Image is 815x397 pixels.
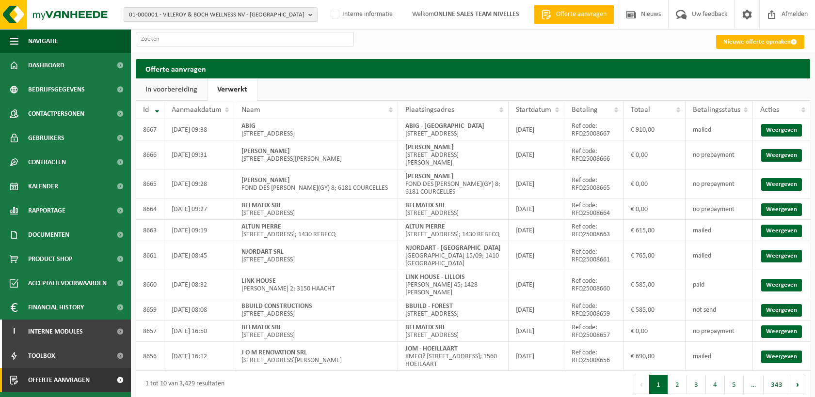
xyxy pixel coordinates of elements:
[761,304,802,317] a: Weergeven
[28,320,83,344] span: Interne modules
[241,122,256,130] strong: ABIG
[241,177,290,184] strong: [PERSON_NAME]
[623,299,686,321] td: € 585,00
[509,198,564,220] td: [DATE]
[398,342,509,371] td: KMEO? [STREET_ADDRESS]; 1560 HOEILAART
[405,202,446,209] strong: BELMATIX SRL
[623,198,686,220] td: € 0,00
[693,152,735,159] span: no prepayment
[28,29,58,53] span: Navigatie
[693,252,711,260] span: mailed
[623,220,686,241] td: € 615,00
[136,119,164,140] td: 8667
[693,328,735,335] span: no prepayment
[164,342,234,371] td: [DATE] 16:12
[693,227,711,234] span: mailed
[405,303,453,310] strong: BBUILD - FOREST
[136,169,164,198] td: 8665
[534,5,614,24] a: Offerte aanvragen
[405,324,446,331] strong: BELMATIX SRL
[564,119,624,140] td: Ref code: RFQ25008667
[10,320,18,344] span: I
[693,353,711,360] span: mailed
[693,281,704,289] span: paid
[744,375,764,394] span: …
[516,106,551,114] span: Startdatum
[623,241,686,270] td: € 765,00
[790,375,805,394] button: Next
[623,140,686,169] td: € 0,00
[761,351,802,363] a: Weergeven
[164,140,234,169] td: [DATE] 09:31
[164,270,234,299] td: [DATE] 08:32
[164,241,234,270] td: [DATE] 08:45
[136,321,164,342] td: 8657
[509,119,564,140] td: [DATE]
[761,178,802,191] a: Weergeven
[28,102,84,126] span: Contactpersonen
[398,140,509,169] td: [STREET_ADDRESS][PERSON_NAME]
[623,169,686,198] td: € 0,00
[164,198,234,220] td: [DATE] 09:27
[649,375,668,394] button: 1
[509,299,564,321] td: [DATE]
[136,299,164,321] td: 8659
[28,295,84,320] span: Financial History
[668,375,687,394] button: 2
[405,122,484,130] strong: ABIG - [GEOGRAPHIC_DATA]
[28,174,58,198] span: Kalender
[509,270,564,299] td: [DATE]
[329,7,393,22] label: Interne informatie
[725,375,744,394] button: 5
[509,342,564,371] td: [DATE]
[761,124,802,137] a: Weergeven
[28,198,65,223] span: Rapportage
[554,10,609,19] span: Offerte aanvragen
[687,375,706,394] button: 3
[706,375,725,394] button: 4
[164,169,234,198] td: [DATE] 09:28
[623,270,686,299] td: € 585,00
[509,140,564,169] td: [DATE]
[234,140,398,169] td: [STREET_ADDRESS][PERSON_NAME]
[761,225,802,237] a: Weergeven
[28,53,64,77] span: Dashboard
[564,169,624,198] td: Ref code: RFQ25008665
[124,7,318,22] button: 01-000001 - VILLEROY & BOCH WELLNESS NV - [GEOGRAPHIC_DATA]
[631,106,650,114] span: Totaal
[234,321,398,342] td: [STREET_ADDRESS]
[634,375,649,394] button: Previous
[564,140,624,169] td: Ref code: RFQ25008666
[398,270,509,299] td: [PERSON_NAME] 45; 1428 [PERSON_NAME]
[693,181,735,188] span: no prepayment
[28,247,72,271] span: Product Shop
[129,8,304,22] span: 01-000001 - VILLEROY & BOCH WELLNESS NV - [GEOGRAPHIC_DATA]
[509,169,564,198] td: [DATE]
[234,119,398,140] td: [STREET_ADDRESS]
[693,126,711,134] span: mailed
[509,220,564,241] td: [DATE]
[693,306,716,314] span: not send
[398,169,509,198] td: FOND DES [PERSON_NAME](GY) 8; 6181 COURCELLES
[405,144,454,151] strong: [PERSON_NAME]
[136,342,164,371] td: 8656
[136,59,810,78] h2: Offerte aanvragen
[623,342,686,371] td: € 690,00
[28,126,64,150] span: Gebruikers
[405,106,454,114] span: Plaatsingsadres
[405,274,465,281] strong: LINK HOUSE - LILLOIS
[564,270,624,299] td: Ref code: RFQ25008660
[136,32,354,46] input: Zoeken
[761,279,802,291] a: Weergeven
[405,244,501,252] strong: NJORDART - [GEOGRAPHIC_DATA]
[405,173,454,180] strong: [PERSON_NAME]
[28,150,66,174] span: Contracten
[761,325,802,338] a: Weergeven
[241,223,281,230] strong: ALTUN PIERRE
[241,148,290,155] strong: [PERSON_NAME]
[564,220,624,241] td: Ref code: RFQ25008663
[164,119,234,140] td: [DATE] 09:38
[136,241,164,270] td: 8661
[241,324,282,331] strong: BELMATIX SRL
[241,277,276,285] strong: LINK HOUSE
